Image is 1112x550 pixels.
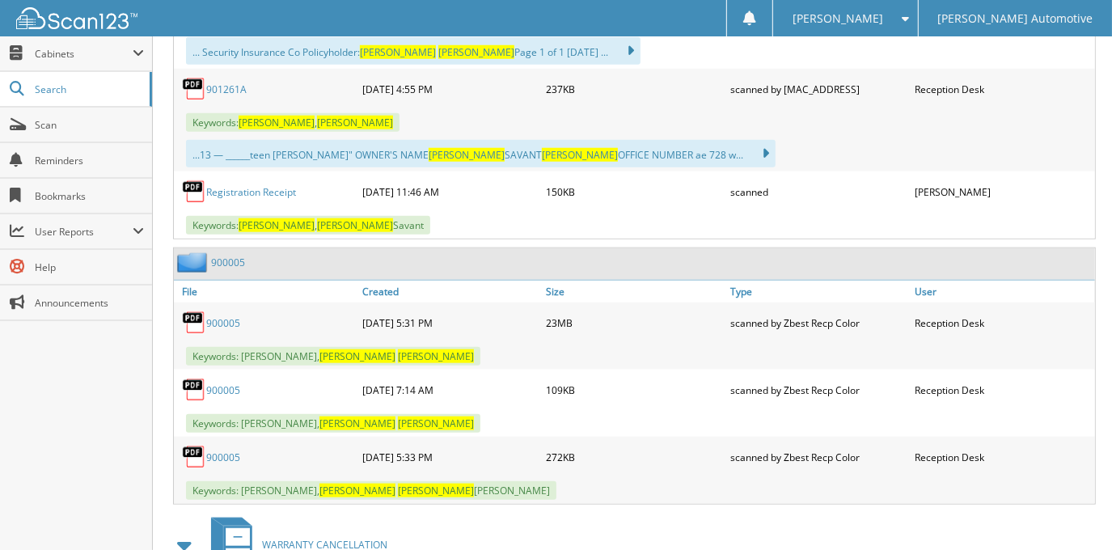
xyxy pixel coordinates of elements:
[358,307,543,339] div: [DATE] 5:31 PM
[543,73,727,105] div: 237KB
[211,256,245,269] a: 900005
[726,281,911,302] a: Type
[398,484,474,497] span: [PERSON_NAME]
[206,185,296,199] a: Registration Receipt
[35,47,133,61] span: Cabinets
[186,113,400,132] span: Keywords: ,
[186,347,480,366] span: Keywords: [PERSON_NAME],
[398,417,474,430] span: [PERSON_NAME]
[438,45,514,59] span: [PERSON_NAME]
[35,154,144,167] span: Reminders
[937,14,1093,23] span: [PERSON_NAME] Automotive
[543,374,727,406] div: 109KB
[793,14,883,23] span: [PERSON_NAME]
[186,216,430,235] span: Keywords: , Savant
[726,176,911,208] div: scanned
[35,225,133,239] span: User Reports
[239,116,315,129] span: [PERSON_NAME]
[174,281,358,302] a: File
[177,252,211,273] img: folder2.png
[206,316,240,330] a: 900005
[317,218,393,232] span: [PERSON_NAME]
[358,374,543,406] div: [DATE] 7:14 AM
[726,441,911,473] div: scanned by Zbest Recp Color
[35,118,144,132] span: Scan
[543,441,727,473] div: 272KB
[206,82,247,96] a: 901261A
[35,260,144,274] span: Help
[543,307,727,339] div: 23MB
[1031,472,1112,550] iframe: Chat Widget
[182,311,206,335] img: PDF.png
[186,140,776,167] div: ...13 — ______teen [PERSON_NAME]" OWNER'S NAME SAVANT OFFICE NUMBER ae 728 w...
[911,441,1095,473] div: Reception Desk
[35,189,144,203] span: Bookmarks
[35,296,144,310] span: Announcements
[16,7,137,29] img: scan123-logo-white.svg
[358,73,543,105] div: [DATE] 4:55 PM
[182,77,206,101] img: PDF.png
[429,148,505,162] span: [PERSON_NAME]
[358,441,543,473] div: [DATE] 5:33 PM
[358,281,543,302] a: Created
[360,45,436,59] span: [PERSON_NAME]
[398,349,474,363] span: [PERSON_NAME]
[319,417,395,430] span: [PERSON_NAME]
[186,37,641,65] div: ... Security Insurance Co Policyholder: Page 1 of 1 [DATE] ...
[239,218,315,232] span: [PERSON_NAME]
[186,414,480,433] span: Keywords: [PERSON_NAME],
[186,481,556,500] span: Keywords: [PERSON_NAME], [PERSON_NAME]
[543,176,727,208] div: 150KB
[911,281,1095,302] a: User
[726,374,911,406] div: scanned by Zbest Recp Color
[206,383,240,397] a: 900005
[206,451,240,464] a: 900005
[911,73,1095,105] div: Reception Desk
[182,445,206,469] img: PDF.png
[317,116,393,129] span: [PERSON_NAME]
[542,148,618,162] span: [PERSON_NAME]
[726,307,911,339] div: scanned by Zbest Recp Color
[35,82,142,96] span: Search
[911,374,1095,406] div: Reception Desk
[182,378,206,402] img: PDF.png
[182,180,206,204] img: PDF.png
[911,307,1095,339] div: Reception Desk
[319,349,395,363] span: [PERSON_NAME]
[543,281,727,302] a: Size
[726,73,911,105] div: scanned by [MAC_ADDRESS]
[319,484,395,497] span: [PERSON_NAME]
[911,176,1095,208] div: [PERSON_NAME]
[358,176,543,208] div: [DATE] 11:46 AM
